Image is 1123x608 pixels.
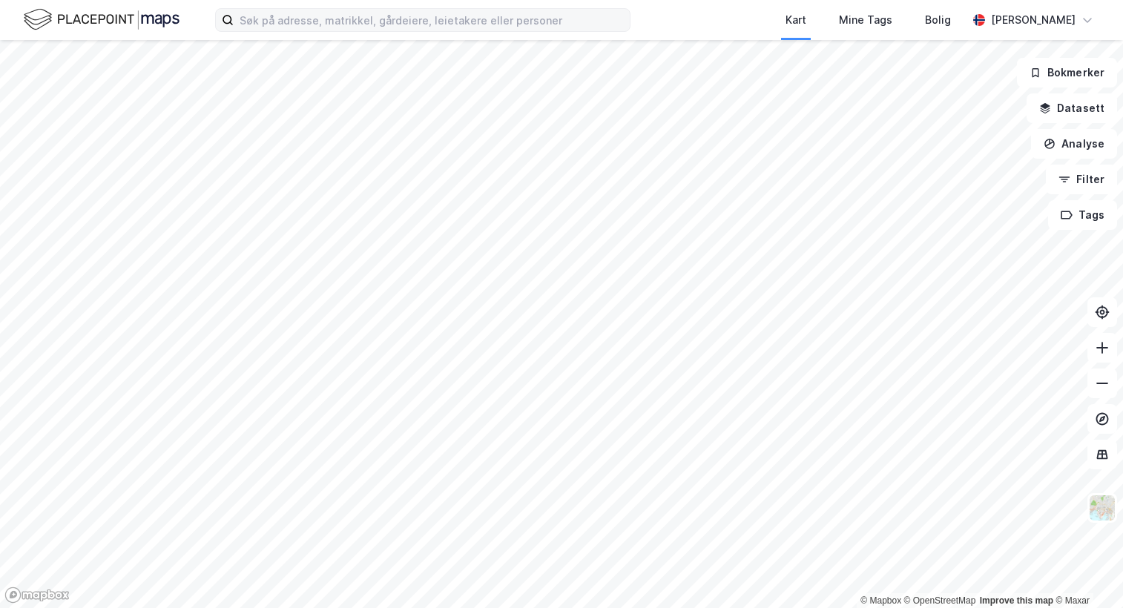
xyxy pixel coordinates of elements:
[1031,129,1117,159] button: Analyse
[991,11,1076,29] div: [PERSON_NAME]
[786,11,806,29] div: Kart
[1049,537,1123,608] iframe: Chat Widget
[4,586,70,604] a: Mapbox homepage
[925,11,951,29] div: Bolig
[904,595,976,606] a: OpenStreetMap
[234,9,630,31] input: Søk på adresse, matrikkel, gårdeiere, leietakere eller personer
[1088,494,1116,522] img: Z
[839,11,892,29] div: Mine Tags
[860,595,901,606] a: Mapbox
[24,7,180,33] img: logo.f888ab2527a4732fd821a326f86c7f29.svg
[1048,200,1117,230] button: Tags
[1027,93,1117,123] button: Datasett
[1017,58,1117,87] button: Bokmerker
[980,595,1053,606] a: Improve this map
[1046,165,1117,194] button: Filter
